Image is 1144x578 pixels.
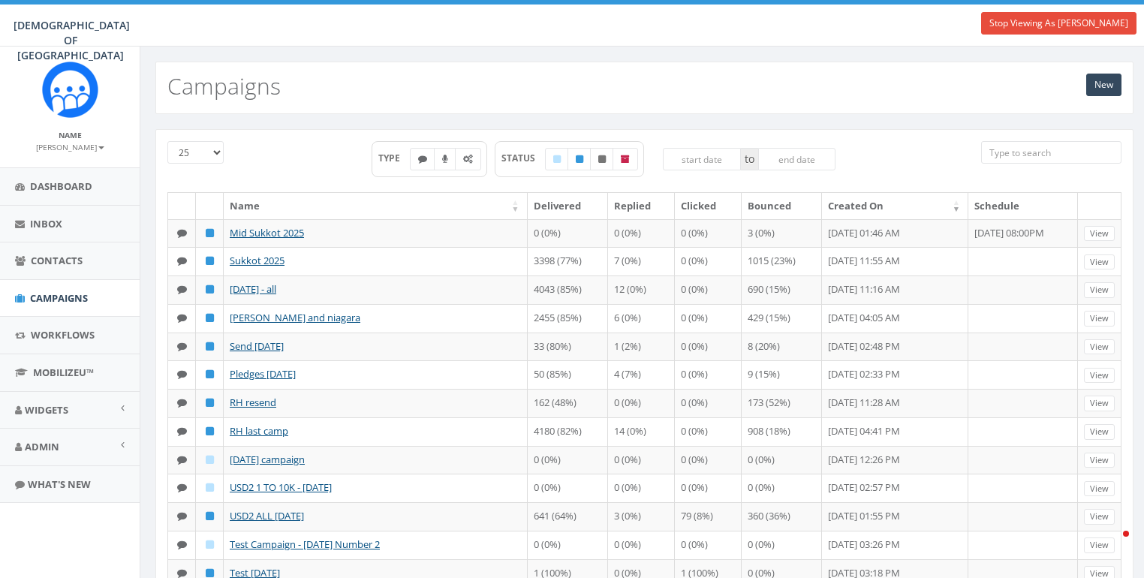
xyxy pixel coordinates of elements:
label: Unpublished [590,148,614,170]
h2: Campaigns [167,74,281,98]
td: 0 (0%) [675,446,742,474]
td: [DATE] 02:33 PM [822,360,968,389]
span: Dashboard [30,179,92,193]
td: 4180 (82%) [528,417,608,446]
a: [PERSON_NAME] [36,140,104,153]
td: 6 (0%) [608,304,675,333]
td: [DATE] 08:00PM [968,219,1078,248]
td: 173 (52%) [742,389,822,417]
span: Campaigns [30,291,88,305]
span: Admin [25,440,59,453]
span: [DEMOGRAPHIC_DATA] OF [GEOGRAPHIC_DATA] [14,18,130,62]
span: Inbox [30,217,62,230]
span: TYPE [378,152,411,164]
a: Stop Viewing As [PERSON_NAME] [981,12,1136,35]
td: 8 (20%) [742,333,822,361]
label: Ringless Voice Mail [434,148,456,170]
th: Replied [608,193,675,219]
td: 0 (0%) [675,417,742,446]
i: Text SMS [177,568,187,578]
i: Draft [206,483,214,492]
a: USD2 ALL [DATE] [230,509,304,522]
td: [DATE] 01:46 AM [822,219,968,248]
td: [DATE] 03:26 PM [822,531,968,559]
i: Text SMS [177,313,187,323]
td: 14 (0%) [608,417,675,446]
td: 908 (18%) [742,417,822,446]
td: 0 (0%) [528,219,608,248]
th: Bounced [742,193,822,219]
a: View [1084,396,1115,411]
td: 0 (0%) [675,219,742,248]
td: [DATE] 11:55 AM [822,247,968,275]
a: RH last camp [230,424,288,438]
td: [DATE] 11:28 AM [822,389,968,417]
i: Published [206,313,214,323]
input: Type to search [981,141,1121,164]
td: 1015 (23%) [742,247,822,275]
td: 0 (0%) [675,304,742,333]
td: 0 (0%) [608,389,675,417]
td: 0 (0%) [675,531,742,559]
th: Created On: activate to sort column ascending [822,193,968,219]
a: Pledges [DATE] [230,367,296,381]
i: Published [206,369,214,379]
td: 50 (85%) [528,360,608,389]
th: Delivered [528,193,608,219]
i: Text SMS [177,284,187,294]
a: Test Campaign - [DATE] Number 2 [230,537,380,551]
td: [DATE] 11:16 AM [822,275,968,304]
iframe: Intercom live chat [1093,527,1129,563]
a: New [1086,74,1121,96]
td: 360 (36%) [742,502,822,531]
td: 0 (0%) [675,247,742,275]
i: Published [206,511,214,521]
i: Text SMS [177,256,187,266]
td: [DATE] 12:26 PM [822,446,968,474]
td: 0 (0%) [742,446,822,474]
a: View [1084,226,1115,242]
i: Text SMS [177,342,187,351]
th: Name: activate to sort column ascending [224,193,528,219]
td: 0 (0%) [608,474,675,502]
td: 3 (0%) [742,219,822,248]
i: Text SMS [177,369,187,379]
td: 4043 (85%) [528,275,608,304]
a: [DATE] campaign [230,453,305,466]
a: USD2 1 TO 10K - [DATE] [230,480,332,494]
i: Text SMS [418,155,427,164]
i: Published [206,568,214,578]
td: [DATE] 04:41 PM [822,417,968,446]
td: [DATE] 01:55 PM [822,502,968,531]
i: Published [206,228,214,238]
td: 0 (0%) [675,333,742,361]
small: Name [59,130,82,140]
a: View [1084,368,1115,384]
i: Text SMS [177,228,187,238]
td: 79 (8%) [675,502,742,531]
span: Widgets [25,403,68,417]
td: [DATE] 02:57 PM [822,474,968,502]
a: Sukkot 2025 [230,254,284,267]
input: end date [758,148,836,170]
input: start date [663,148,741,170]
i: Ringless Voice Mail [442,155,448,164]
i: Draft [553,155,561,164]
a: View [1084,282,1115,298]
td: 0 (0%) [608,446,675,474]
td: 33 (80%) [528,333,608,361]
span: STATUS [501,152,546,164]
img: Rally_Corp_Icon.png [42,62,98,118]
span: Workflows [31,328,95,342]
td: 0 (0%) [608,219,675,248]
td: 0 (0%) [675,474,742,502]
a: View [1084,254,1115,270]
label: Automated Message [455,148,481,170]
th: Schedule [968,193,1078,219]
td: 162 (48%) [528,389,608,417]
th: Clicked [675,193,742,219]
a: View [1084,537,1115,553]
td: 690 (15%) [742,275,822,304]
i: Published [576,155,583,164]
td: 3 (0%) [608,502,675,531]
